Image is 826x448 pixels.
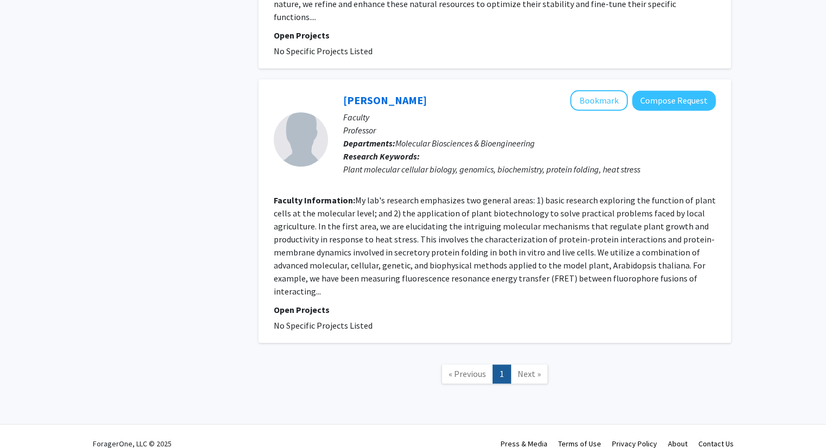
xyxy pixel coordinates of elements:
p: Faculty [343,111,716,124]
p: Open Projects [274,29,716,42]
p: Professor [343,124,716,137]
p: Open Projects [274,303,716,316]
a: 1 [493,364,511,383]
span: Next » [518,368,541,379]
button: Add David Christopher to Bookmarks [570,90,628,111]
span: « Previous [449,368,486,379]
nav: Page navigation [258,354,731,398]
span: Molecular Biosciences & Bioengineering [395,138,535,149]
a: [PERSON_NAME] [343,93,427,107]
b: Faculty Information: [274,195,355,206]
a: Previous Page [442,364,493,383]
span: No Specific Projects Listed [274,46,373,56]
b: Departments: [343,138,395,149]
div: Plant molecular cellular biology, genomics, biochemistry, protein folding, heat stress [343,163,716,176]
iframe: Chat [8,399,46,440]
b: Research Keywords: [343,151,420,162]
button: Compose Request to David Christopher [632,91,716,111]
fg-read-more: My lab's research emphasizes two general areas: 1) basic research exploring the function of plant... [274,195,716,297]
a: Next Page [510,364,548,383]
span: No Specific Projects Listed [274,320,373,331]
